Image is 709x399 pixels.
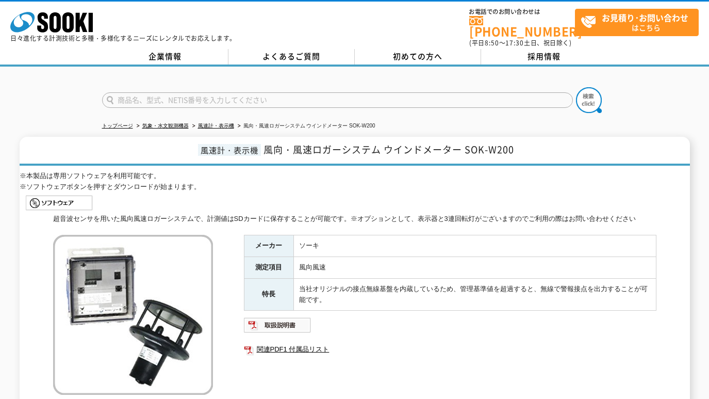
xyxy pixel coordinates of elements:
[244,317,311,333] img: 取扱説明書
[293,278,656,311] td: 当社オリジナルの接点無線基盤を内蔵しているため、管理基準値を超過すると、無線で警報接点を出力することが可能です。
[505,38,524,47] span: 17:30
[102,92,573,108] input: 商品名、型式、NETIS番号を入力してください
[198,123,234,129] a: 風速計・表示機
[575,9,699,36] a: お見積り･お問い合わせはこちら
[236,121,375,132] li: 風向・風速ロガーシステム ウインドメーター SOK-W200
[244,235,293,257] th: メーカー
[142,123,189,129] a: 気象・水文観測機器
[469,38,571,47] span: (平日 ～ 土日、祝日除く)
[355,49,481,65] a: 初めての方へ
[20,182,690,193] p: ※ソフトウェアボタンを押すとダウンロードが始まります。
[469,16,575,37] a: [PHONE_NUMBER]
[102,49,228,65] a: 企業情報
[10,35,236,41] p: 日々進化する計測技術と多種・多様化するニーズにレンタルでお応えします。
[393,51,442,62] span: 初めての方へ
[20,171,690,182] p: ※本製品は専用ソフトウェアを利用可能です。
[244,343,656,356] a: 関連PDF1 付属品リスト
[244,278,293,311] th: 特長
[263,142,514,156] span: 風向・風速ロガーシステム ウインドメーター SOK-W200
[485,38,499,47] span: 8:50
[228,49,355,65] a: よくあるご質問
[102,123,133,129] a: トップページ
[469,9,575,15] span: お電話でのお問い合わせは
[602,11,688,24] strong: お見積り･お問い合わせ
[26,195,93,211] img: sidemenu_btn_software_pc.gif
[576,87,602,113] img: btn_search.png
[293,235,656,257] td: ソーキ
[198,144,261,156] span: 風速計・表示機
[244,324,311,332] a: 取扱説明書
[481,49,607,65] a: 採用情報
[244,257,293,279] th: 測定項目
[53,235,213,395] img: 風向・風速ロガーシステム ウインドメーター SOK-W200
[581,9,698,35] span: はこちら
[53,214,656,225] div: 超音波センサを用いた風向風速ロガーシステムで、計測値はSDカードに保存することが可能です。※オプションとして、表示器と3連回転灯がございますのでご利用の際はお問い合わせください
[293,257,656,279] td: 風向風速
